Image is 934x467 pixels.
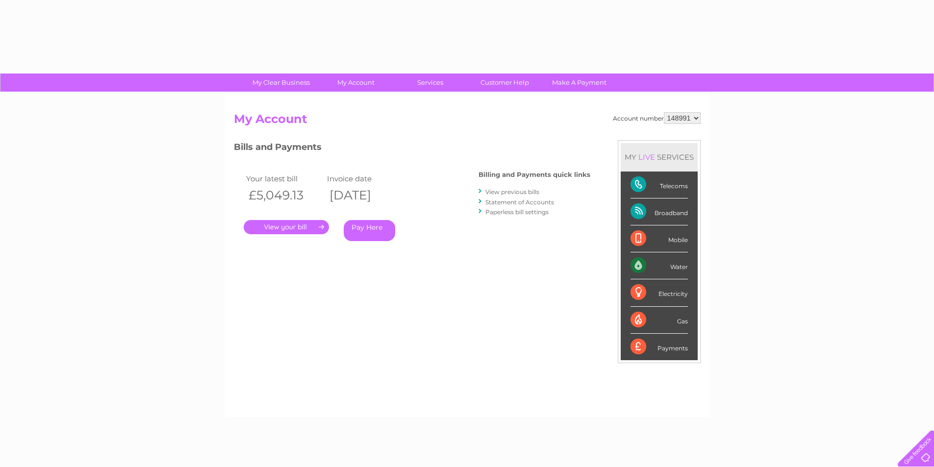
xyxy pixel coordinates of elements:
td: Your latest bill [244,172,325,185]
h3: Bills and Payments [234,140,590,157]
td: Invoice date [325,172,405,185]
a: My Account [315,74,396,92]
h4: Billing and Payments quick links [479,171,590,178]
a: Paperless bill settings [485,208,549,216]
a: Services [390,74,471,92]
a: Pay Here [344,220,395,241]
div: Payments [631,334,688,360]
div: LIVE [636,152,657,162]
a: View previous bills [485,188,539,196]
div: Water [631,252,688,279]
div: Broadband [631,198,688,225]
div: Account number [613,112,701,124]
h2: My Account [234,112,701,131]
div: Electricity [631,279,688,306]
a: . [244,220,329,234]
div: MY SERVICES [621,143,698,171]
th: £5,049.13 [244,185,325,205]
a: Make A Payment [539,74,620,92]
a: Statement of Accounts [485,198,554,206]
a: Customer Help [464,74,545,92]
th: [DATE] [325,185,405,205]
div: Gas [631,307,688,334]
div: Telecoms [631,172,688,198]
div: Mobile [631,225,688,252]
a: My Clear Business [241,74,322,92]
